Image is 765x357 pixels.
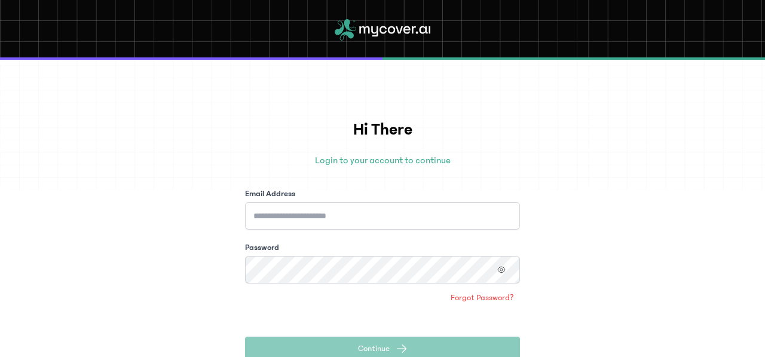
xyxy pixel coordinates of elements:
[245,117,520,142] h1: Hi There
[445,288,520,307] a: Forgot Password?
[245,188,295,200] label: Email Address
[451,292,514,304] span: Forgot Password?
[245,242,279,254] label: Password
[245,153,520,167] p: Login to your account to continue
[358,343,390,355] span: Continue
